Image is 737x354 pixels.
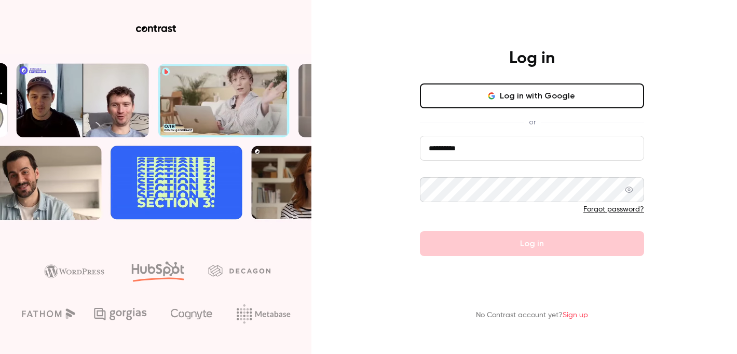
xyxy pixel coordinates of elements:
a: Forgot password? [583,206,644,213]
p: No Contrast account yet? [476,310,588,321]
button: Log in with Google [420,83,644,108]
a: Sign up [563,311,588,319]
h4: Log in [509,48,555,69]
img: decagon [208,265,270,276]
span: or [524,117,541,128]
